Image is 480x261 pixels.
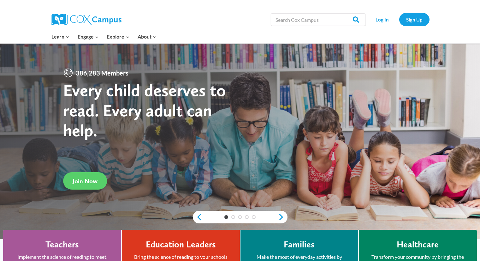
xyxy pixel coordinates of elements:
a: previous [193,213,202,221]
div: content slider buttons [193,211,287,223]
span: Explore [107,33,129,41]
a: Join Now [63,172,107,190]
h4: Families [284,239,315,250]
span: 386,283 Members [73,68,131,78]
input: Search Cox Campus [271,13,365,26]
span: Join Now [73,177,98,185]
nav: Primary Navigation [48,30,161,43]
span: About [138,33,157,41]
a: next [278,213,287,221]
span: Learn [51,33,69,41]
a: 4 [245,215,249,219]
img: Cox Campus [51,14,121,25]
a: 2 [231,215,235,219]
a: 5 [252,215,256,219]
a: Log In [369,13,396,26]
span: Engage [78,33,99,41]
h4: Teachers [45,239,79,250]
a: 1 [224,215,228,219]
a: 3 [238,215,242,219]
h4: Education Leaders [146,239,216,250]
h4: Healthcare [397,239,439,250]
a: Sign Up [399,13,430,26]
strong: Every child deserves to read. Every adult can help. [63,80,226,140]
nav: Secondary Navigation [369,13,430,26]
